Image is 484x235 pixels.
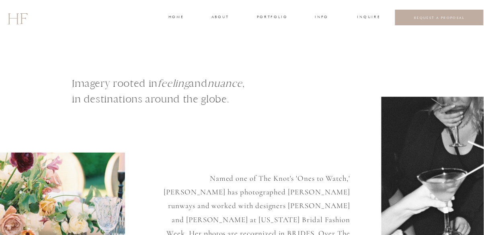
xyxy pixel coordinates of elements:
[7,6,27,29] a: HF
[158,77,189,90] i: feeling
[314,14,329,21] a: INFO
[357,14,379,21] a: INQUIRE
[168,14,183,21] a: home
[211,14,228,21] a: about
[402,15,478,20] a: REQUEST A PROPOSAL
[72,76,289,118] h1: Imagery rooted in and , in destinations around the globe.
[257,14,287,21] a: portfolio
[208,77,243,90] i: nuance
